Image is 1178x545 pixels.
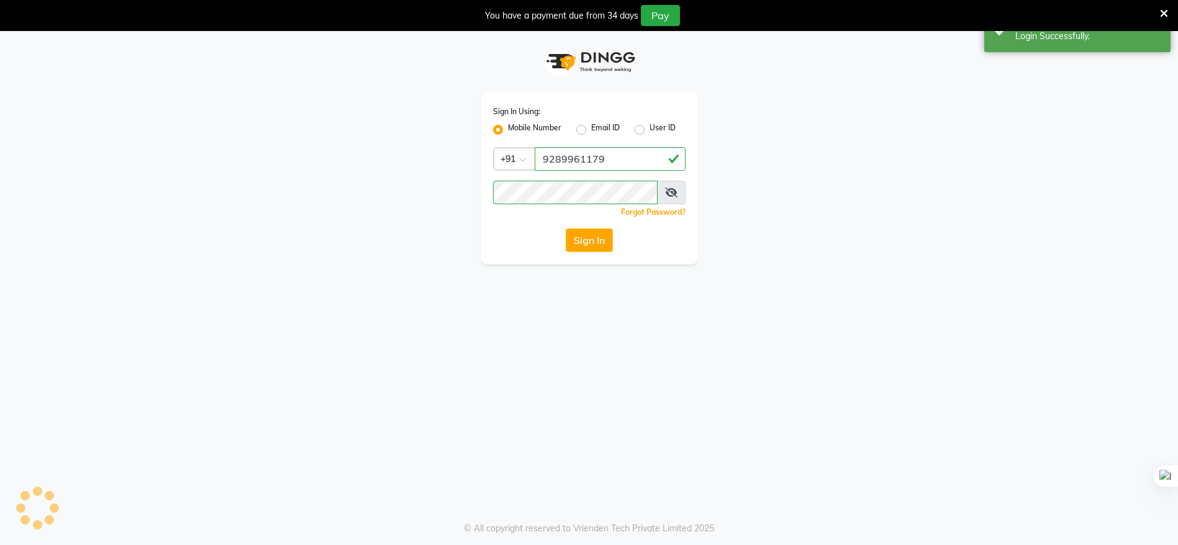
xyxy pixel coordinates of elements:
label: Email ID [591,122,620,137]
img: logo1.svg [540,43,639,80]
button: Pay [641,5,680,26]
label: Mobile Number [508,122,561,137]
button: Sign In [566,228,613,252]
input: Username [535,147,686,171]
input: Username [493,181,658,204]
label: User ID [650,122,676,137]
label: Sign In Using: [493,106,540,117]
a: Forgot Password? [621,207,686,217]
div: Login Successfully. [1015,30,1161,43]
div: You have a payment due from 34 days [485,9,638,22]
